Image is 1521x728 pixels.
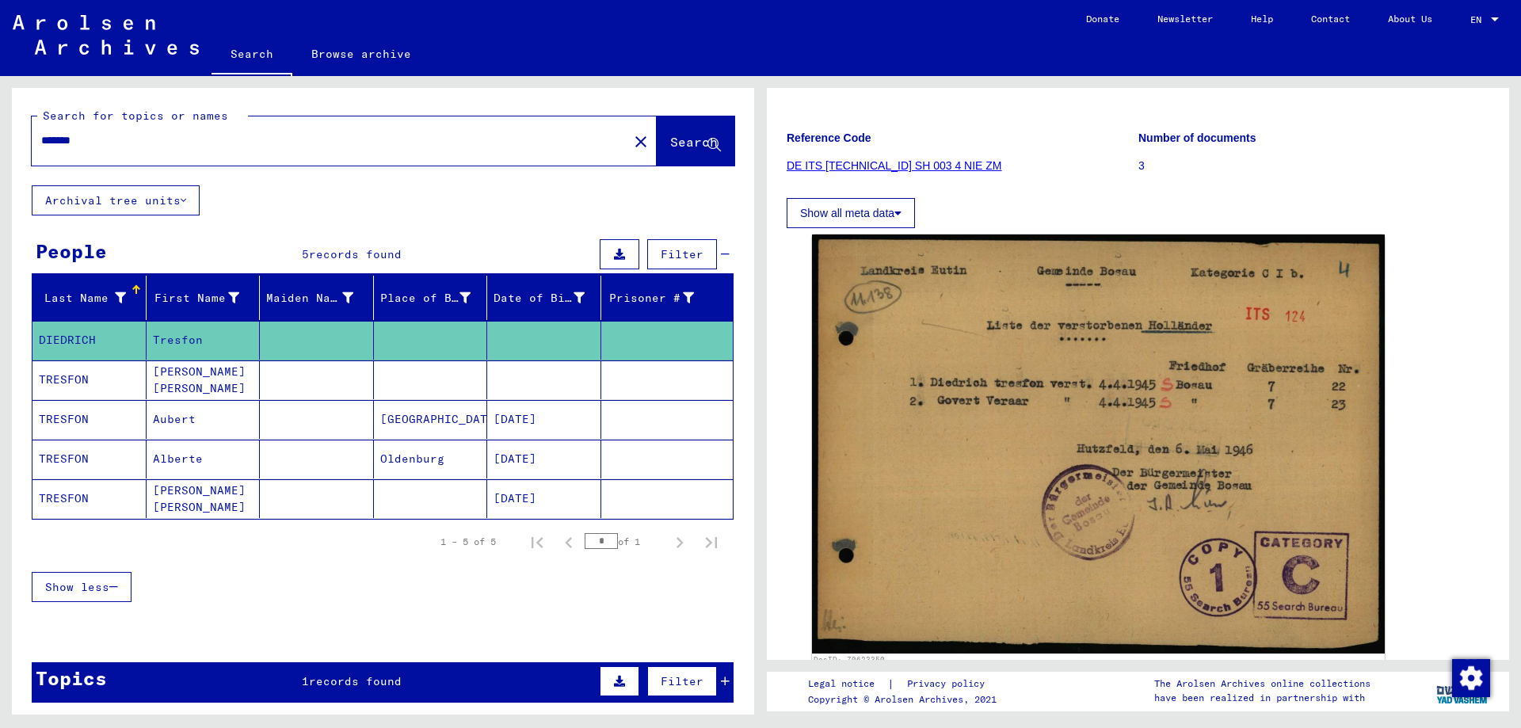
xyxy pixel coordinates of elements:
[13,15,199,55] img: Arolsen_neg.svg
[631,132,650,151] mat-icon: close
[32,276,147,320] mat-header-cell: Last Name
[812,234,1385,653] img: 001.jpg
[601,276,734,320] mat-header-cell: Prisoner #
[1138,158,1489,174] p: 3
[664,526,696,558] button: Next page
[670,134,718,150] span: Search
[808,676,1004,692] div: |
[147,440,261,478] mat-cell: Alberte
[494,290,585,307] div: Date of Birth
[36,237,107,265] div: People
[1154,677,1370,691] p: The Arolsen Archives online collections
[1138,131,1256,144] b: Number of documents
[32,572,132,602] button: Show less
[1452,659,1490,697] img: Change consent
[696,526,727,558] button: Last page
[147,400,261,439] mat-cell: Aubert
[147,360,261,399] mat-cell: [PERSON_NAME] [PERSON_NAME]
[787,131,871,144] b: Reference Code
[302,247,309,261] span: 5
[487,276,601,320] mat-header-cell: Date of Birth
[608,285,715,311] div: Prisoner #
[39,285,146,311] div: Last Name
[647,239,717,269] button: Filter
[625,125,657,157] button: Clear
[1154,691,1370,705] p: have been realized in partnership with
[787,159,1002,172] a: DE ITS [TECHNICAL_ID] SH 003 4 NIE ZM
[661,674,703,688] span: Filter
[147,276,261,320] mat-header-cell: First Name
[494,285,604,311] div: Date of Birth
[661,247,703,261] span: Filter
[153,290,240,307] div: First Name
[32,400,147,439] mat-cell: TRESFON
[36,664,107,692] div: Topics
[32,185,200,215] button: Archival tree units
[302,674,309,688] span: 1
[147,479,261,518] mat-cell: [PERSON_NAME] [PERSON_NAME]
[657,116,734,166] button: Search
[487,400,601,439] mat-cell: [DATE]
[309,247,402,261] span: records found
[32,360,147,399] mat-cell: TRESFON
[487,440,601,478] mat-cell: [DATE]
[266,285,373,311] div: Maiden Name
[608,290,695,307] div: Prisoner #
[45,580,109,594] span: Show less
[585,534,664,549] div: of 1
[380,290,471,307] div: Place of Birth
[147,321,261,360] mat-cell: Tresfon
[153,285,260,311] div: First Name
[814,655,885,664] a: DocID: 70623350
[808,676,887,692] a: Legal notice
[43,109,228,123] mat-label: Search for topics or names
[266,290,353,307] div: Maiden Name
[1433,671,1492,711] img: yv_logo.png
[553,526,585,558] button: Previous page
[521,526,553,558] button: First page
[808,692,1004,707] p: Copyright © Arolsen Archives, 2021
[374,400,488,439] mat-cell: [GEOGRAPHIC_DATA]
[292,35,430,73] a: Browse archive
[32,479,147,518] mat-cell: TRESFON
[647,666,717,696] button: Filter
[487,479,601,518] mat-cell: [DATE]
[1470,14,1488,25] span: EN
[374,276,488,320] mat-header-cell: Place of Birth
[39,290,126,307] div: Last Name
[212,35,292,76] a: Search
[894,676,1004,692] a: Privacy policy
[374,440,488,478] mat-cell: Oldenburg
[380,285,491,311] div: Place of Birth
[32,321,147,360] mat-cell: DIEDRICH
[787,198,915,228] button: Show all meta data
[260,276,374,320] mat-header-cell: Maiden Name
[309,674,402,688] span: records found
[32,440,147,478] mat-cell: TRESFON
[440,535,496,549] div: 1 – 5 of 5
